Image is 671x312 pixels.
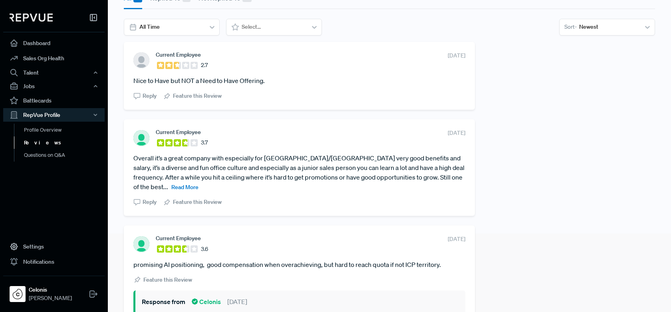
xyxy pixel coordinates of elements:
span: [DATE] [448,129,465,137]
img: RepVue [10,14,53,22]
span: [DATE] [227,297,247,306]
a: Sales Org Health [3,51,105,66]
a: Questions on Q&A [14,149,115,162]
strong: Celonis [29,286,72,294]
span: Sort - [564,23,577,31]
span: Current Employee [156,235,201,241]
span: [PERSON_NAME] [29,294,72,302]
span: 3.6 [201,245,208,253]
span: Feature this Review [173,198,222,206]
a: Reviews [14,136,115,149]
article: promising AI positioning, good compensation when overachieving, but hard to reach quota if not IC... [133,260,465,269]
span: Reply [143,198,157,206]
span: Read More [171,184,199,191]
article: Nice to Have but NOT a Need to Have Offering. [133,76,465,85]
span: Current Employee [156,129,201,135]
a: Dashboard [3,36,105,51]
a: CelonisCelonis[PERSON_NAME] [3,276,105,306]
span: [DATE] [448,51,465,60]
a: Notifications [3,254,105,269]
a: Settings [3,239,105,254]
article: Overall it’s a great company with especially for [GEOGRAPHIC_DATA]/[GEOGRAPHIC_DATA] very good be... [133,153,465,192]
button: RepVue Profile [3,108,105,122]
span: Celonis [192,297,221,306]
span: Current Employee [156,51,201,58]
a: Battlecards [3,93,105,108]
span: Response from [142,297,185,306]
img: Celonis [11,288,24,300]
a: Profile Overview [14,124,115,136]
span: Feature this Review [173,92,222,100]
span: [DATE] [448,235,465,243]
span: Feature this Review [143,276,192,284]
span: 2.7 [201,61,208,69]
button: Talent [3,66,105,79]
button: Jobs [3,79,105,93]
span: Reply [143,92,157,100]
span: 3.7 [201,138,208,147]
